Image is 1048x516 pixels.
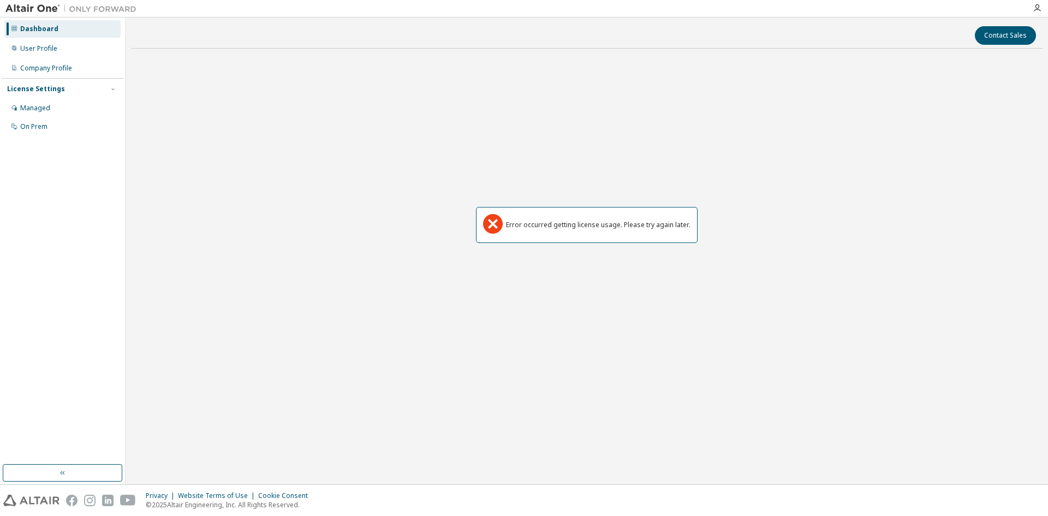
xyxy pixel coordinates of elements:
p: © 2025 Altair Engineering, Inc. All Rights Reserved. [146,500,314,509]
div: On Prem [20,122,47,131]
div: Error occurred getting license usage. Please try again later. [506,221,690,229]
div: Dashboard [20,25,58,33]
img: altair_logo.svg [3,495,59,506]
img: Altair One [5,3,142,14]
div: Website Terms of Use [178,491,258,500]
img: youtube.svg [120,495,136,506]
div: Managed [20,104,50,112]
div: Privacy [146,491,178,500]
img: instagram.svg [84,495,96,506]
button: Contact Sales [975,26,1036,45]
img: facebook.svg [66,495,78,506]
div: Cookie Consent [258,491,314,500]
img: linkedin.svg [102,495,114,506]
div: License Settings [7,85,65,93]
div: User Profile [20,44,57,53]
div: Company Profile [20,64,72,73]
